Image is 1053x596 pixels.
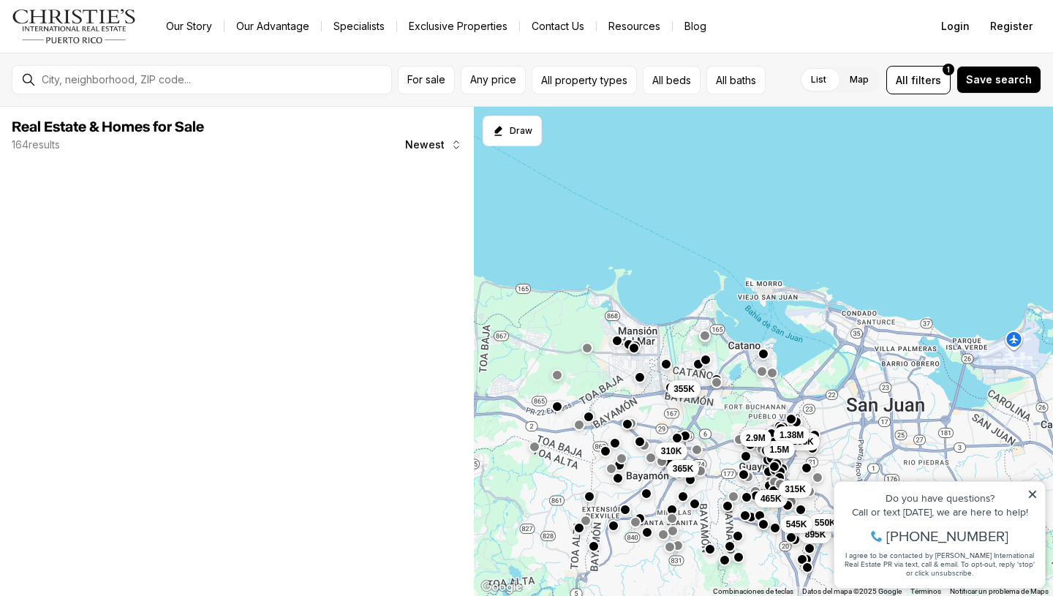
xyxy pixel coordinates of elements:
span: I agree to be contacted by [PERSON_NAME] International Real Estate PR via text, call & email. To ... [18,90,208,118]
span: 315K [785,483,806,495]
button: 315K [779,480,812,498]
label: Map [838,67,880,93]
a: Resources [597,16,672,37]
button: 1.38M [774,426,809,444]
button: Login [932,12,978,41]
span: 1.5M [769,444,789,456]
a: Specialists [322,16,396,37]
button: 465K [755,490,788,508]
label: List [799,67,838,93]
span: 1.38M [780,429,804,441]
button: 550K [809,514,842,532]
button: All baths [706,66,766,94]
span: 895K [805,529,826,540]
span: 550K [815,517,836,529]
button: All property types [532,66,637,94]
span: Any price [470,74,516,86]
a: Exclusive Properties [397,16,519,37]
span: 310K [661,445,682,457]
a: Our Story [154,16,224,37]
button: 1.5M [763,441,795,459]
button: 545K [780,516,813,533]
span: For sale [407,74,445,86]
span: All [896,72,908,88]
button: Allfilters1 [886,66,951,94]
button: 310K [655,442,688,460]
button: Any price [461,66,526,94]
button: Save search [956,66,1041,94]
button: 365K [667,460,700,478]
div: Call or text [DATE], we are here to help! [15,47,211,57]
span: Register [990,20,1033,32]
button: 895K [799,526,832,543]
div: Do you have questions? [15,33,211,43]
button: Register [981,12,1041,41]
span: Newest [405,139,445,151]
span: Login [941,20,970,32]
span: filters [911,72,941,88]
a: Blog [673,16,718,37]
button: For sale [398,66,455,94]
button: Start drawing [483,116,542,146]
button: Newest [396,130,471,159]
span: 895K [793,436,814,448]
span: 1 [947,64,950,75]
p: 164 results [12,139,60,151]
a: Our Advantage [224,16,321,37]
img: logo [12,9,137,44]
span: 465K [760,493,782,505]
span: Save search [966,74,1032,86]
span: 365K [673,463,694,475]
span: Real Estate & Homes for Sale [12,120,204,135]
button: 355K [668,380,701,398]
span: Datos del mapa ©2025 Google [802,587,902,595]
span: 355K [673,383,695,395]
button: All beds [643,66,701,94]
button: Contact Us [520,16,596,37]
span: [PHONE_NUMBER] [60,69,182,83]
button: 2.9M [740,429,771,447]
span: 2.9M [746,432,766,444]
span: 545K [786,518,807,530]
